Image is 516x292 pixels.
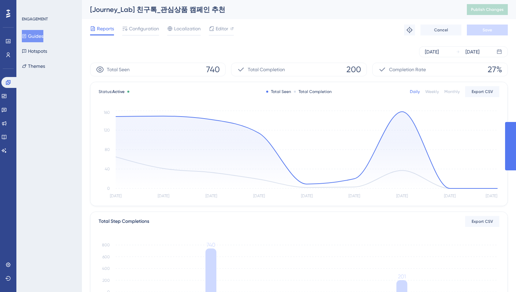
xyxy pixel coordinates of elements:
span: Publish Changes [471,7,504,12]
span: Editor [216,25,228,33]
span: Export CSV [472,89,493,94]
tspan: 40 [105,167,110,171]
div: Total Completion [294,89,332,94]
span: Active [112,89,125,94]
tspan: [DATE] [110,194,121,198]
button: Save [467,25,508,35]
div: [DATE] [465,48,479,56]
tspan: 0 [107,186,110,191]
span: 27% [488,64,502,75]
button: Guides [22,30,43,42]
span: Localization [174,25,201,33]
div: [Journey_Lab] 친구톡_관심상품 캠페인 추천 [90,5,450,14]
span: Completion Rate [389,65,426,74]
tspan: 800 [102,243,110,247]
tspan: 120 [104,128,110,133]
div: Total Seen [266,89,291,94]
iframe: UserGuiding AI Assistant Launcher [487,265,508,286]
div: Monthly [444,89,460,94]
tspan: [DATE] [396,194,408,198]
span: Configuration [129,25,159,33]
tspan: 80 [105,147,110,152]
span: Save [483,27,492,33]
span: Status: [99,89,125,94]
tspan: [DATE] [253,194,265,198]
tspan: 200 [102,278,110,283]
tspan: 201 [398,273,406,280]
tspan: [DATE] [486,194,497,198]
span: Cancel [434,27,448,33]
span: 740 [206,64,220,75]
div: Weekly [425,89,439,94]
tspan: [DATE] [301,194,313,198]
tspan: 160 [104,110,110,115]
div: Total Step Completions [99,217,149,226]
tspan: [DATE] [348,194,360,198]
div: [DATE] [425,48,439,56]
button: Cancel [420,25,461,35]
button: Export CSV [465,86,499,97]
div: ENGAGEMENT [22,16,48,22]
span: 200 [346,64,361,75]
tspan: [DATE] [158,194,169,198]
tspan: 400 [102,266,110,271]
tspan: [DATE] [205,194,217,198]
button: Export CSV [465,216,499,227]
span: Export CSV [472,219,493,224]
tspan: 600 [102,255,110,259]
button: Themes [22,60,45,72]
button: Publish Changes [467,4,508,15]
tspan: 740 [206,242,215,248]
span: Total Seen [107,65,130,74]
span: Total Completion [248,65,285,74]
span: Reports [97,25,114,33]
div: Daily [410,89,420,94]
tspan: [DATE] [444,194,456,198]
button: Hotspots [22,45,47,57]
